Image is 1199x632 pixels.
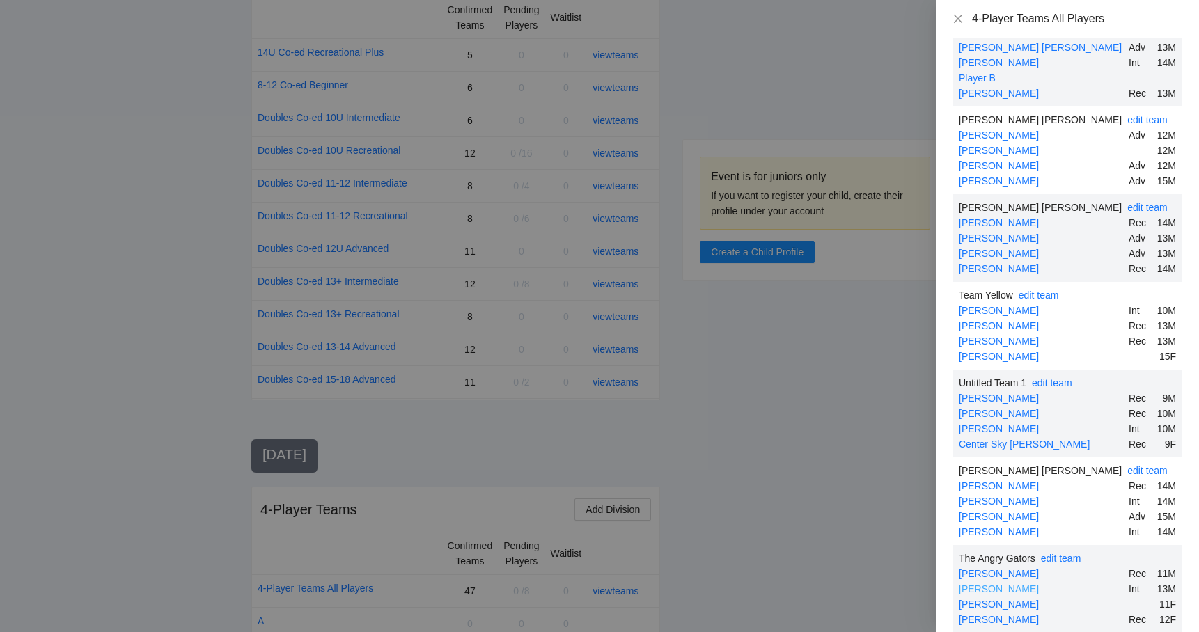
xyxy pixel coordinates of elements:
a: [PERSON_NAME] [959,583,1039,594]
div: 14M [1155,478,1176,493]
a: [PERSON_NAME] [959,305,1039,316]
div: Adv [1129,246,1150,261]
a: [PERSON_NAME] [959,57,1039,68]
div: 13M [1155,318,1176,333]
div: 14M [1155,524,1176,539]
div: 4-Player Teams All Players [972,11,1182,26]
a: [PERSON_NAME] [959,614,1039,625]
a: [PERSON_NAME] [959,480,1039,491]
div: 11M [1155,566,1176,581]
div: 14M [1155,55,1176,70]
div: Adv [1129,127,1150,143]
div: 9F [1155,436,1176,452]
div: 13M [1155,40,1176,55]
div: 11F [1155,597,1176,612]
a: [PERSON_NAME] [959,145,1039,156]
div: 14M [1155,215,1176,230]
div: Rec [1129,478,1150,493]
a: [PERSON_NAME] [959,526,1039,537]
a: [PERSON_NAME] [959,175,1039,187]
div: Adv [1129,173,1150,189]
div: Rec [1129,406,1150,421]
a: [PERSON_NAME] [959,160,1039,171]
div: Rec [1129,390,1150,406]
a: [PERSON_NAME] [959,232,1039,244]
div: 13M [1155,333,1176,349]
div: 10M [1155,406,1176,421]
a: [PERSON_NAME] [PERSON_NAME] [959,42,1122,53]
div: Rec [1129,86,1150,101]
a: [PERSON_NAME] [959,423,1039,434]
div: 10M [1155,303,1176,318]
a: edit team [1127,114,1168,125]
div: Int [1129,581,1150,597]
div: Rec [1129,612,1150,627]
div: Untitled Team 1 [959,375,1026,390]
a: edit team [1127,465,1168,476]
a: [PERSON_NAME] [959,496,1039,507]
div: Int [1129,421,1150,436]
div: 13M [1155,230,1176,246]
div: 10M [1155,421,1176,436]
a: [PERSON_NAME] [959,599,1039,610]
div: Int [1129,55,1150,70]
div: Int [1129,493,1150,509]
div: Rec [1129,436,1150,452]
a: edit team [1041,553,1081,564]
a: [PERSON_NAME] [959,351,1039,362]
div: Rec [1129,566,1150,581]
div: Team Yellow [959,287,1013,303]
div: The Angry Gators [959,551,1035,566]
div: Adv [1129,230,1150,246]
a: [PERSON_NAME] [959,248,1039,259]
div: Adv [1129,509,1150,524]
div: 13M [1155,581,1176,597]
div: Rec [1129,318,1150,333]
div: 14M [1155,493,1176,509]
a: edit team [1032,377,1072,388]
a: [PERSON_NAME] [959,263,1039,274]
div: 15M [1155,509,1176,524]
a: [PERSON_NAME] [959,129,1039,141]
button: Close [953,13,964,25]
div: 13M [1155,246,1176,261]
div: 12F [1155,612,1176,627]
a: Center Sky [PERSON_NAME] [959,439,1090,450]
div: [PERSON_NAME] [PERSON_NAME] [959,112,1122,127]
div: Int [1129,303,1150,318]
div: Int [1129,524,1150,539]
a: [PERSON_NAME] [959,568,1039,579]
a: [PERSON_NAME] [959,393,1039,404]
a: [PERSON_NAME] [959,320,1039,331]
div: 12M [1155,127,1176,143]
div: 15M [1155,173,1176,189]
a: [PERSON_NAME] [959,217,1039,228]
div: 12M [1155,143,1176,158]
div: [PERSON_NAME] [PERSON_NAME] [959,200,1122,215]
div: Adv [1129,40,1150,55]
div: 13M [1155,86,1176,101]
div: Rec [1129,333,1150,349]
div: Adv [1129,158,1150,173]
div: 9M [1155,390,1176,406]
a: [PERSON_NAME] [959,408,1039,419]
div: 12M [1155,158,1176,173]
a: edit team [1019,290,1059,301]
div: Rec [1129,261,1150,276]
a: [PERSON_NAME] [959,335,1039,347]
a: [PERSON_NAME] [959,511,1039,522]
a: Player B [959,72,996,84]
div: 14M [1155,261,1176,276]
a: [PERSON_NAME] [959,88,1039,99]
span: close [953,13,964,24]
div: [PERSON_NAME] [PERSON_NAME] [959,463,1122,478]
a: edit team [1127,202,1168,213]
div: 15F [1155,349,1176,364]
div: Rec [1129,215,1150,230]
